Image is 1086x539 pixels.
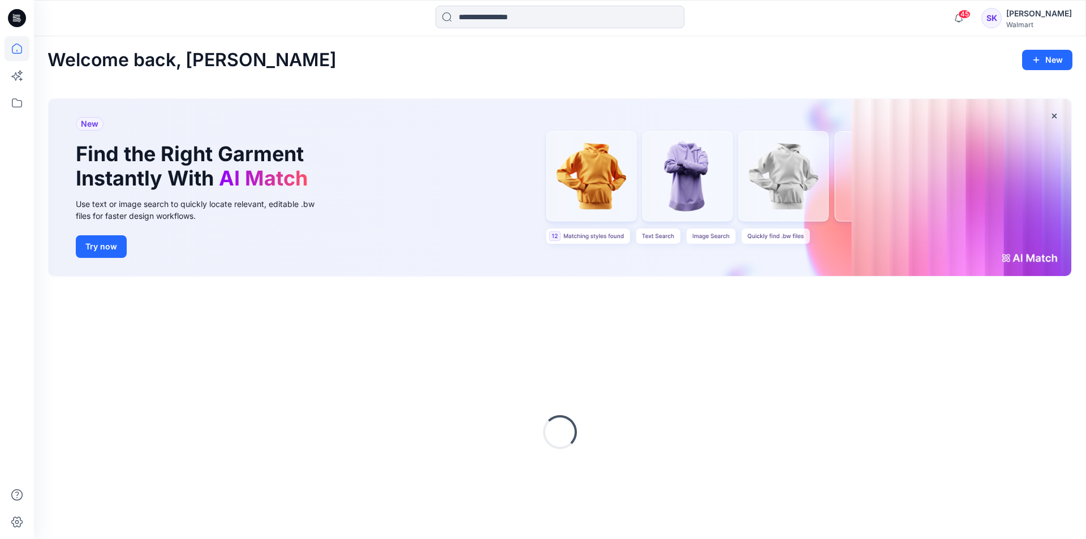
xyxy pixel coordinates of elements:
[76,198,330,222] div: Use text or image search to quickly locate relevant, editable .bw files for faster design workflows.
[76,142,313,191] h1: Find the Right Garment Instantly With
[48,50,337,71] h2: Welcome back, [PERSON_NAME]
[1006,20,1072,29] div: Walmart
[1022,50,1072,70] button: New
[81,117,98,131] span: New
[1006,7,1072,20] div: [PERSON_NAME]
[958,10,971,19] span: 45
[219,166,308,191] span: AI Match
[981,8,1002,28] div: SK
[76,235,127,258] button: Try now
